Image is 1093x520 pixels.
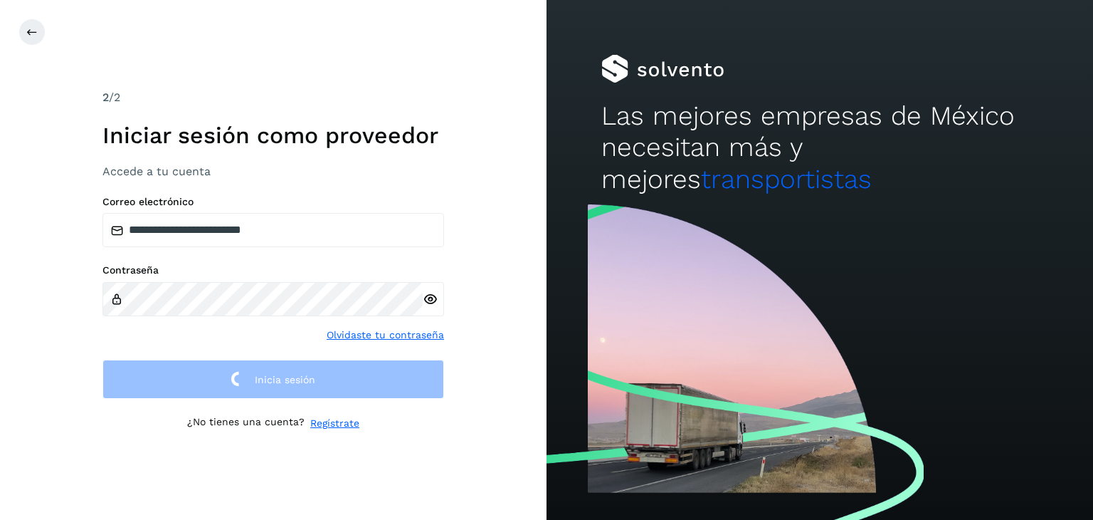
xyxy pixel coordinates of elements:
span: 2 [102,90,109,104]
h1: Iniciar sesión como proveedor [102,122,444,149]
h2: Las mejores empresas de México necesitan más y mejores [601,100,1038,195]
h3: Accede a tu cuenta [102,165,444,178]
label: Correo electrónico [102,196,444,208]
a: Olvidaste tu contraseña [327,328,444,343]
button: Inicia sesión [102,360,444,399]
div: /2 [102,89,444,106]
a: Regístrate [310,416,359,431]
p: ¿No tienes una cuenta? [187,416,305,431]
label: Contraseña [102,264,444,276]
span: transportistas [701,164,872,194]
span: Inicia sesión [255,375,315,385]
